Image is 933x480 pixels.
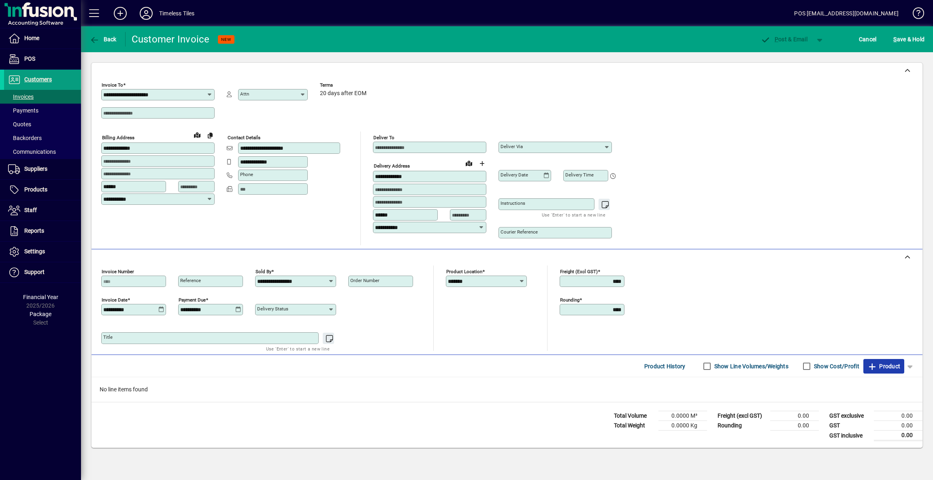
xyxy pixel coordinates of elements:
[107,6,133,21] button: Add
[893,33,924,46] span: ave & Hold
[24,227,44,234] span: Reports
[825,431,874,441] td: GST inclusive
[240,172,253,177] mat-label: Phone
[8,121,31,127] span: Quotes
[4,145,81,159] a: Communications
[30,311,51,317] span: Package
[775,36,778,42] span: P
[462,157,475,170] a: View on map
[658,421,707,431] td: 0.0000 Kg
[760,36,807,42] span: ost & Email
[204,129,217,142] button: Copy to Delivery address
[863,359,904,374] button: Product
[812,362,859,370] label: Show Cost/Profit
[24,269,45,275] span: Support
[8,135,42,141] span: Backorders
[610,411,658,421] td: Total Volume
[24,248,45,255] span: Settings
[24,55,35,62] span: POS
[4,28,81,49] a: Home
[24,207,37,213] span: Staff
[87,32,119,47] button: Back
[560,269,598,274] mat-label: Freight (excl GST)
[102,269,134,274] mat-label: Invoice number
[891,32,927,47] button: Save & Hold
[501,172,528,178] mat-label: Delivery date
[825,411,874,421] td: GST exclusive
[179,297,206,303] mat-label: Payment due
[446,269,482,274] mat-label: Product location
[770,411,819,421] td: 0.00
[501,200,525,206] mat-label: Instructions
[4,90,81,104] a: Invoices
[8,149,56,155] span: Communications
[770,421,819,431] td: 0.00
[320,90,366,97] span: 20 days after EOM
[4,262,81,282] a: Support
[713,362,788,370] label: Show Line Volumes/Weights
[191,128,204,141] a: View on map
[4,117,81,131] a: Quotes
[4,180,81,200] a: Products
[475,157,488,170] button: Choose address
[8,93,34,100] span: Invoices
[180,278,201,283] mat-label: Reference
[756,32,812,47] button: Post & Email
[23,294,58,300] span: Financial Year
[102,297,128,303] mat-label: Invoice date
[256,269,271,274] mat-label: Sold by
[24,76,52,83] span: Customers
[24,166,47,172] span: Suppliers
[159,7,194,20] div: Timeless Tiles
[794,7,899,20] div: POS [EMAIL_ADDRESS][DOMAIN_NAME]
[859,33,877,46] span: Cancel
[560,297,579,303] mat-label: Rounding
[24,186,47,193] span: Products
[4,131,81,145] a: Backorders
[8,107,38,114] span: Payments
[893,36,897,42] span: S
[501,229,538,235] mat-label: Courier Reference
[89,36,117,42] span: Back
[92,377,922,402] div: No line items found
[350,278,379,283] mat-label: Order number
[4,221,81,241] a: Reports
[102,82,123,88] mat-label: Invoice To
[501,144,523,149] mat-label: Deliver via
[320,83,369,88] span: Terms
[4,159,81,179] a: Suppliers
[874,421,922,431] td: 0.00
[133,6,159,21] button: Profile
[867,360,900,373] span: Product
[221,37,231,42] span: NEW
[610,421,658,431] td: Total Weight
[240,91,249,97] mat-label: Attn
[24,35,39,41] span: Home
[257,306,288,312] mat-label: Delivery status
[4,242,81,262] a: Settings
[373,135,394,140] mat-label: Deliver To
[565,172,594,178] mat-label: Delivery time
[644,360,686,373] span: Product History
[4,104,81,117] a: Payments
[132,33,210,46] div: Customer Invoice
[4,200,81,221] a: Staff
[714,421,770,431] td: Rounding
[714,411,770,421] td: Freight (excl GST)
[874,411,922,421] td: 0.00
[103,334,113,340] mat-label: Title
[658,411,707,421] td: 0.0000 M³
[907,2,923,28] a: Knowledge Base
[825,421,874,431] td: GST
[81,32,126,47] app-page-header-button: Back
[4,49,81,69] a: POS
[874,431,922,441] td: 0.00
[266,344,330,353] mat-hint: Use 'Enter' to start a new line
[542,210,605,219] mat-hint: Use 'Enter' to start a new line
[857,32,879,47] button: Cancel
[641,359,689,374] button: Product History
